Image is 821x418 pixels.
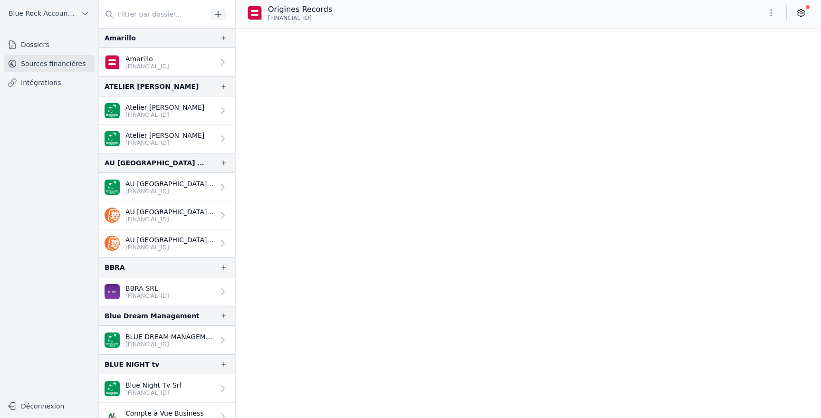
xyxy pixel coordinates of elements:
a: Blue Night Tv Srl [FINANCIAL_ID] [99,374,235,403]
p: Atelier [PERSON_NAME] [125,103,204,112]
p: BBRA SRL [125,284,169,293]
a: BBRA SRL [FINANCIAL_ID] [99,277,235,306]
p: AU [GEOGRAPHIC_DATA] SA [125,235,214,245]
p: [FINANCIAL_ID] [125,389,181,397]
p: [FINANCIAL_ID] [125,292,169,300]
p: [FINANCIAL_ID] [125,111,204,119]
a: AU [GEOGRAPHIC_DATA] SA [FINANCIAL_ID] [99,229,235,257]
p: Amarillo [125,54,169,64]
a: Dossiers [4,36,95,53]
p: Atelier [PERSON_NAME] [125,131,204,140]
div: BBRA [105,262,125,273]
div: AU [GEOGRAPHIC_DATA] SA [105,157,205,169]
p: AU [GEOGRAPHIC_DATA] SA [125,207,214,217]
a: Atelier [PERSON_NAME] [FINANCIAL_ID] [99,125,235,153]
img: belfius.png [105,55,120,70]
img: BNP_BE_BUSINESS_GEBABEBB.png [105,131,120,146]
a: BLUE DREAM MANAGEMENT SRL [FINANCIAL_ID] [99,326,235,354]
button: Blue Rock Accounting [4,6,95,21]
p: AU [GEOGRAPHIC_DATA] SA [125,179,214,189]
a: Atelier [PERSON_NAME] [FINANCIAL_ID] [99,96,235,125]
p: [FINANCIAL_ID] [125,216,214,223]
img: ing.png [105,236,120,251]
button: Déconnexion [4,399,95,414]
span: [FINANCIAL_ID] [268,14,312,22]
p: Blue Night Tv Srl [125,380,181,390]
div: Amarillo [105,32,136,44]
p: [FINANCIAL_ID] [125,139,204,147]
p: [FINANCIAL_ID] [125,244,214,251]
div: BLUE NIGHT tv [105,359,159,370]
a: Sources financières [4,55,95,72]
img: ing.png [105,208,120,223]
img: BEOBANK_CTBKBEBX.png [105,284,120,299]
p: [FINANCIAL_ID] [125,341,214,348]
img: BNP_BE_BUSINESS_GEBABEBB.png [105,381,120,396]
img: BNP_BE_BUSINESS_GEBABEBB.png [105,180,120,195]
img: belfius.png [247,5,262,20]
div: Blue Dream Management [105,310,200,322]
p: Compte à Vue Business [125,408,204,418]
p: BLUE DREAM MANAGEMENT SRL [125,332,214,342]
a: Intégrations [4,74,95,91]
a: Amarillo [FINANCIAL_ID] [99,48,235,76]
a: AU [GEOGRAPHIC_DATA] SA [FINANCIAL_ID] [99,201,235,229]
div: ATELIER [PERSON_NAME] [105,81,199,92]
p: Origines Records [268,4,332,15]
img: BNP_BE_BUSINESS_GEBABEBB.png [105,103,120,118]
p: [FINANCIAL_ID] [125,188,214,195]
input: Filtrer par dossier... [99,6,207,23]
span: Blue Rock Accounting [9,9,76,18]
img: BNP_BE_BUSINESS_GEBABEBB.png [105,332,120,348]
a: AU [GEOGRAPHIC_DATA] SA [FINANCIAL_ID] [99,173,235,201]
p: [FINANCIAL_ID] [125,63,169,70]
